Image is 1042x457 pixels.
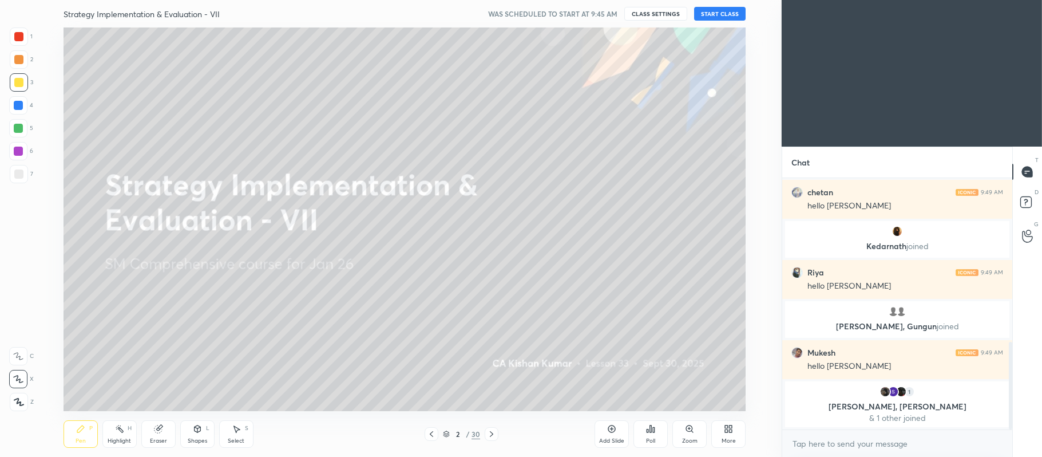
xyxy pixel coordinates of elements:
[791,347,803,358] img: 4fb1ef4a05d043828c0fb253196add07.jpg
[791,187,803,198] img: 1887a6d9930d4028aa76f830af21daf5.jpg
[10,165,33,183] div: 7
[981,349,1003,356] div: 9:49 AM
[682,438,698,444] div: Zoom
[879,386,891,397] img: ca14fce22edc4d73b59e2020574de960.jpg
[807,361,1003,372] div: hello [PERSON_NAME]
[128,426,132,431] div: H
[9,119,33,137] div: 5
[807,200,1003,212] div: hello [PERSON_NAME]
[9,347,34,365] div: C
[888,306,899,317] img: default.png
[452,431,463,438] div: 2
[792,413,1003,423] p: & 1 other joined
[892,226,903,237] img: bca224407db94aa297a5f160b5ebc9ba.jpg
[188,438,207,444] div: Shapes
[10,73,33,92] div: 3
[792,242,1003,251] p: Kedarnath
[228,438,244,444] div: Select
[936,321,958,332] span: joined
[906,241,928,251] span: joined
[896,306,907,317] img: default.png
[624,7,687,21] button: CLASS SETTINGS
[956,189,978,196] img: iconic-light.a09c19a4.png
[150,438,167,444] div: Eraser
[10,50,33,69] div: 2
[646,438,655,444] div: Poll
[956,349,978,356] img: iconic-light.a09c19a4.png
[64,9,220,19] h4: Strategy Implementation & Evaluation - VII
[9,142,33,160] div: 6
[1035,156,1039,164] p: T
[10,393,34,411] div: Z
[807,187,833,198] h6: chetan
[488,9,617,19] h5: WAS SCHEDULED TO START AT 9:45 AM
[792,402,1003,411] p: [PERSON_NAME], [PERSON_NAME]
[782,178,1012,430] div: grid
[108,438,131,444] div: Highlight
[694,7,746,21] button: START CLASS
[206,426,209,431] div: L
[599,438,624,444] div: Add Slide
[1035,188,1039,196] p: D
[472,429,480,439] div: 30
[791,267,803,278] img: 3
[9,370,34,388] div: X
[807,267,824,278] h6: Riya
[9,96,33,115] div: 4
[888,386,899,397] img: 3
[782,147,819,178] p: Chat
[1034,220,1039,229] p: G
[981,269,1003,276] div: 9:49 AM
[466,431,469,438] div: /
[896,386,907,397] img: 3
[807,281,1003,292] div: hello [PERSON_NAME]
[76,438,86,444] div: Pen
[722,438,736,444] div: More
[245,426,248,431] div: S
[981,189,1003,196] div: 9:49 AM
[904,386,915,397] div: 1
[807,348,835,358] h6: Mukesh
[89,426,93,431] div: P
[792,322,1003,331] p: [PERSON_NAME], Gungun
[956,269,978,276] img: iconic-light.a09c19a4.png
[10,27,33,46] div: 1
